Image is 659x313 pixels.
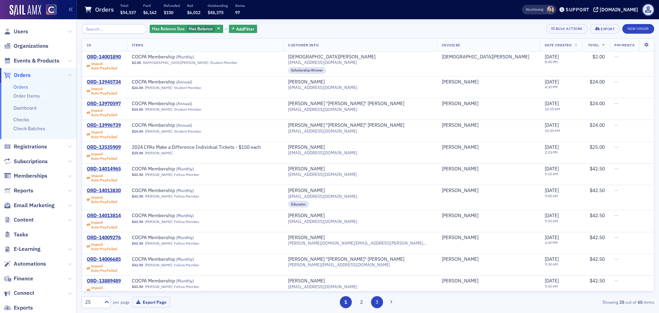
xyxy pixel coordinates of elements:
[545,43,571,47] span: Date Created
[174,241,199,246] div: Fellow Member
[14,245,41,253] span: E-Learning
[545,166,559,172] span: [DATE]
[4,57,59,65] a: Events & Products
[442,54,535,60] span: Christian Allognon
[288,213,325,219] a: [PERSON_NAME]
[590,187,605,193] span: $42.50
[442,213,478,219] a: [PERSON_NAME]
[590,278,605,284] span: $42.50
[91,108,117,117] div: Unpaid
[442,256,535,262] span: Sam Creighton
[87,278,121,284] div: ORD-13889489
[87,213,121,219] a: ORD-14013814
[442,101,535,107] span: Kim Castaneda
[145,151,172,155] a: [PERSON_NAME]
[132,129,143,134] span: $24.00
[622,25,654,31] a: New Order
[91,87,117,96] div: Unpaid
[174,129,201,134] div: Student Member
[132,235,218,241] a: COCPA Membership (Monthly)
[87,235,121,241] a: ORD-14009276
[545,144,559,150] span: [DATE]
[442,79,478,85] div: [PERSON_NAME]
[132,188,218,194] a: COCPA Membership (Monthly)
[10,5,41,16] a: SailAMX
[14,202,55,209] span: Email Marketing
[87,144,121,150] a: ORD-13535909
[176,188,194,193] span: ( Monthly )
[614,54,618,60] span: —
[545,100,559,107] span: [DATE]
[95,5,114,14] h1: Orders
[442,144,535,150] span: Evan Runde
[145,194,172,199] a: [PERSON_NAME]
[187,3,200,8] p: Net
[545,284,558,289] time: 9:30 AM
[614,187,618,193] span: —
[4,260,46,268] a: Automations
[13,116,29,123] a: Checks
[174,86,201,90] div: Student Member
[91,135,117,139] div: Auto-Pay Failed
[4,158,48,165] a: Subscriptions
[288,188,325,194] a: [PERSON_NAME]
[87,122,121,128] div: ORD-13996739
[87,43,91,47] span: ID
[442,188,478,194] div: [PERSON_NAME]
[288,256,404,262] a: [PERSON_NAME] "[PERSON_NAME]" [PERSON_NAME]
[87,101,121,107] a: ORD-13970597
[288,85,357,90] span: [EMAIL_ADDRESS][DOMAIN_NAME]
[288,201,309,208] div: Educator
[590,212,605,219] span: $42.50
[132,122,218,128] a: COCPA Membership (Annual)
[174,220,199,224] div: Fellow Member
[442,122,478,128] a: [PERSON_NAME]
[288,166,325,172] div: [PERSON_NAME]
[288,144,325,150] a: [PERSON_NAME]
[545,240,558,245] time: 2:00 PM
[91,178,117,182] div: Auto-Pay Failed
[132,297,170,308] button: Export Page
[145,107,172,112] a: [PERSON_NAME]
[174,263,199,267] div: Fellow Member
[288,54,375,60] a: [DEMOGRAPHIC_DATA][PERSON_NAME]
[132,144,261,150] span: 2024 CPAs Make a Difference Individual Tickets - $150 each
[176,256,194,262] span: ( Monthly )
[14,158,48,165] span: Subscriptions
[91,220,117,229] div: Unpaid
[442,278,478,284] a: [PERSON_NAME]
[132,263,143,267] span: $42.50
[288,235,325,241] a: [PERSON_NAME]
[545,219,558,223] time: 9:30 AM
[189,26,213,31] span: Has Balance
[590,79,605,85] span: $24.00
[288,43,319,47] span: Customer Info
[4,187,33,194] a: Reports
[622,24,654,34] button: New Order
[288,172,357,177] span: [EMAIL_ADDRESS][DOMAIN_NAME]
[120,3,136,8] p: Total
[176,235,194,240] span: ( Monthly )
[545,107,560,111] time: 10:15 AM
[145,220,172,224] a: [PERSON_NAME]
[4,71,31,79] a: Orders
[91,268,117,273] div: Auto-Pay Failed
[87,54,121,60] div: ORD-14001890
[150,25,223,33] div: Has Balance
[288,107,357,112] span: [EMAIL_ADDRESS][DOMAIN_NAME]
[614,212,618,219] span: —
[176,79,192,85] span: ( Annual )
[132,86,143,90] span: $24.00
[545,59,558,64] time: 8:45 PM
[614,256,618,262] span: —
[132,194,143,199] span: $42.50
[288,241,432,246] span: [PERSON_NAME][DOMAIN_NAME][EMAIL_ADDRESS][PERSON_NAME][DOMAIN_NAME]
[14,28,28,35] span: Users
[210,60,238,65] div: Student Member
[371,296,383,308] button: 3
[442,54,529,60] a: [DEMOGRAPHIC_DATA][PERSON_NAME]
[590,256,605,262] span: $42.50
